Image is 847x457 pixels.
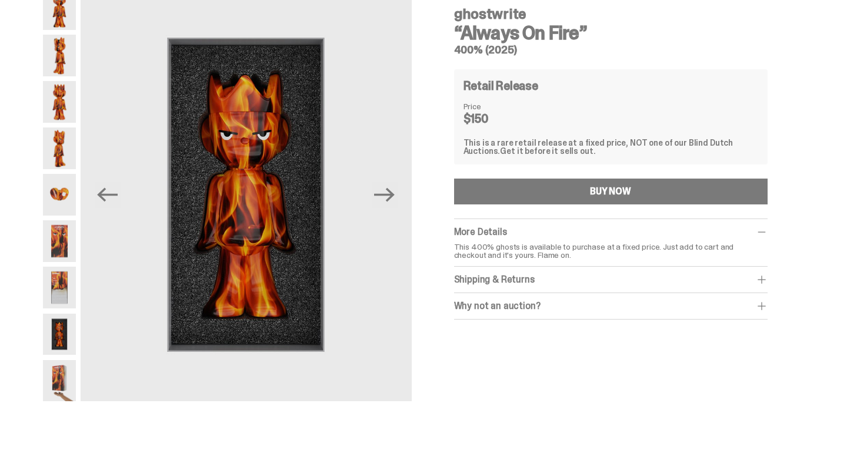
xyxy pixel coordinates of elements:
span: More Details [454,226,507,238]
div: Why not an auction? [454,300,768,312]
button: Next [372,182,398,208]
dt: Price [463,102,522,110]
p: This 400% ghosts is available to purchase at a fixed price. Just add to cart and checkout and it'... [454,243,768,259]
img: Always-On-Fire---Website-Archive.2494X.png [43,267,76,308]
img: Always-On-Fire---Website-Archive.2497X.png [43,314,76,355]
h3: “Always On Fire” [454,23,768,42]
img: Always-On-Fire---Website-Archive.2489X.png [43,127,76,169]
div: This is a rare retail release at a fixed price, NOT one of our Blind Dutch Auctions. [463,139,758,155]
img: Always-On-Fire---Website-Archive.2491X.png [43,220,76,262]
img: Always-On-Fire---Website-Archive.2487X.png [43,81,76,123]
div: Shipping & Returns [454,274,768,285]
button: BUY NOW [454,179,768,204]
img: Always-On-Fire---Website-Archive.2522XX.png [43,360,76,402]
img: Always-On-Fire---Website-Archive.2490X.png [43,174,76,216]
h4: Retail Release [463,80,538,92]
div: BUY NOW [590,187,631,196]
h4: ghostwrite [454,7,768,21]
dd: $150 [463,113,522,125]
button: Previous [95,182,121,208]
span: Get it before it sells out. [500,146,595,156]
h5: 400% (2025) [454,45,768,55]
img: Always-On-Fire---Website-Archive.2485X.png [43,35,76,76]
